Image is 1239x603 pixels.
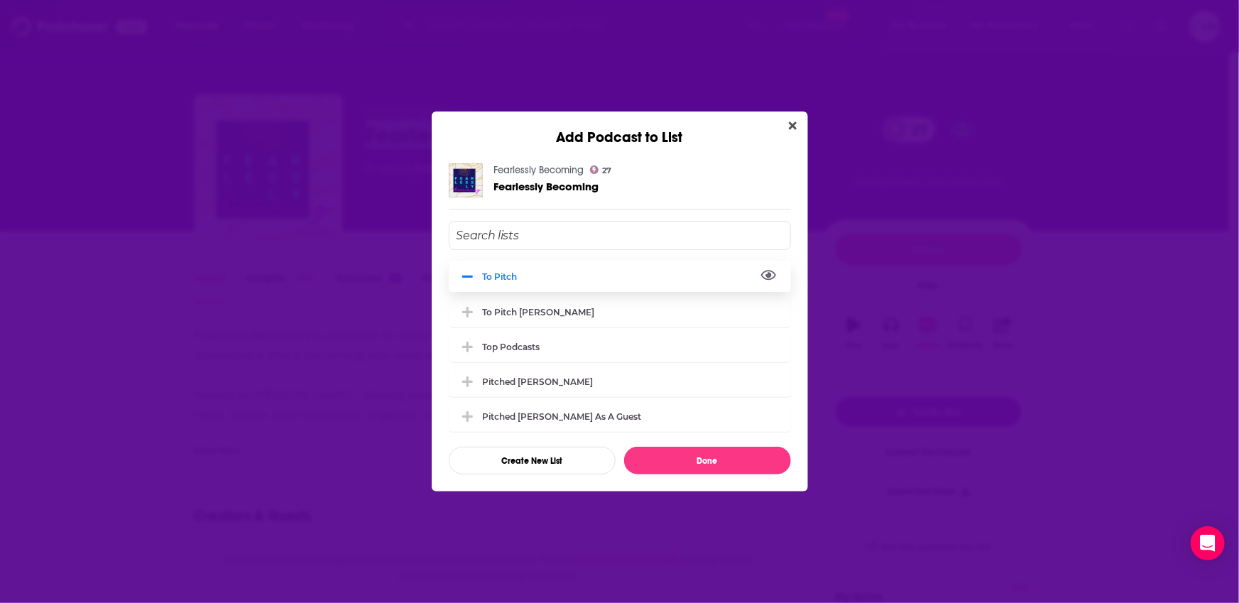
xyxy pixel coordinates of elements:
input: Search lists [449,221,791,250]
div: Add Podcast To List [449,221,791,474]
div: top podcasts [449,331,791,362]
div: To pitch Loren [449,296,791,327]
div: Pitched [PERSON_NAME] as a Guest [483,411,642,422]
a: 27 [590,165,612,174]
img: Fearlessly Becoming [449,163,483,197]
div: top podcasts [483,342,540,352]
button: Close [783,117,802,135]
div: Open Intercom Messenger [1191,526,1225,560]
div: to pitch [483,271,526,282]
a: Fearlessly Becoming [494,180,599,192]
div: To pitch [PERSON_NAME] [483,307,595,317]
a: Fearlessly Becoming [494,164,584,176]
div: Pitched Loren [449,366,791,397]
div: to pitch [449,261,791,292]
button: Done [624,447,791,474]
div: Pitched Cynthia as a Guest [449,401,791,432]
div: Pitched [PERSON_NAME] [483,376,594,387]
button: View Link [518,279,526,281]
span: Fearlessly Becoming [494,180,599,193]
div: Add Podcast to List [432,112,808,146]
button: Create New List [449,447,616,474]
span: 27 [602,168,611,174]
